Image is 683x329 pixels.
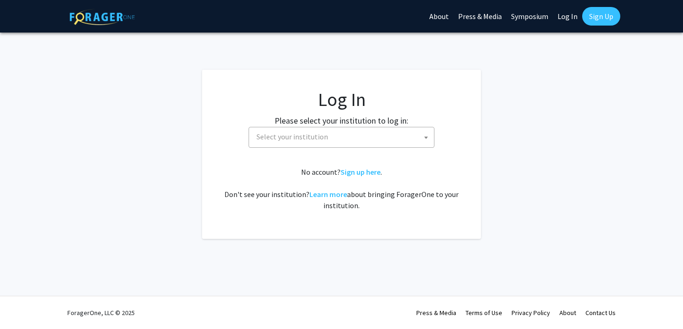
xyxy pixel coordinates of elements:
span: Select your institution [256,132,328,141]
a: Sign Up [582,7,620,26]
a: Sign up here [341,167,381,177]
a: Press & Media [416,309,456,317]
h1: Log In [221,88,462,111]
a: Privacy Policy [512,309,550,317]
a: About [559,309,576,317]
a: Contact Us [585,309,616,317]
img: ForagerOne Logo [70,9,135,25]
span: Select your institution [253,127,434,146]
div: No account? . Don't see your institution? about bringing ForagerOne to your institution. [221,166,462,211]
div: ForagerOne, LLC © 2025 [67,296,135,329]
a: Learn more about bringing ForagerOne to your institution [309,190,347,199]
label: Please select your institution to log in: [275,114,408,127]
a: Terms of Use [466,309,502,317]
span: Select your institution [249,127,434,148]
